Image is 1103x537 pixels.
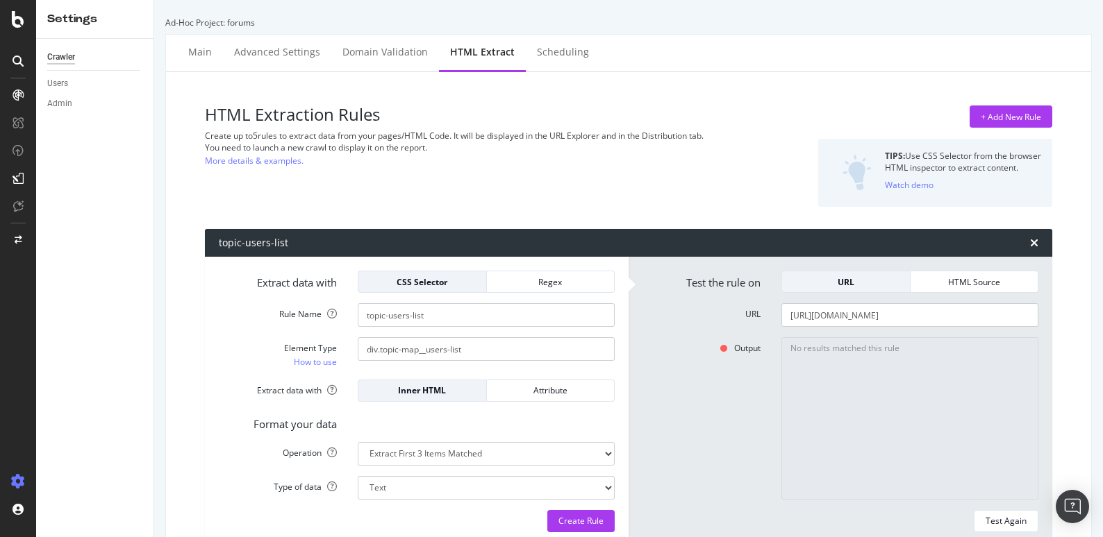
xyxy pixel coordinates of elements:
div: Ad-Hoc Project: forums [165,17,1092,28]
div: Watch demo [885,179,934,191]
div: Create up to 5 rules to extract data from your pages/HTML Code. It will be displayed in the URL E... [205,130,763,142]
div: Element Type [219,342,337,354]
button: Watch demo [885,173,934,196]
label: Extract data with [208,271,347,290]
div: HTML inspector to extract content. [885,162,1041,173]
div: topic-users-list [219,236,288,250]
div: Users [47,76,68,91]
div: You need to launch a new crawl to display it on the report. [205,142,763,153]
label: Rule Name [208,303,347,320]
a: Users [47,76,144,91]
div: HTML Source [922,276,1027,288]
input: CSS Expression [358,337,615,361]
button: HTML Source [911,271,1039,293]
div: Test Again [986,515,1027,527]
label: Extract data with [208,380,347,396]
div: Regex [498,276,604,288]
button: Inner HTML [358,380,487,402]
button: + Add New Rule [970,105,1052,128]
label: Type of data [208,476,347,493]
div: Crawler [47,50,75,65]
a: How to use [294,355,337,369]
div: CSS Selector [370,276,475,288]
button: Attribute [487,380,615,402]
div: URL [793,276,899,288]
div: Main [188,45,212,59]
button: Test Again [974,510,1038,532]
a: Crawler [47,50,144,65]
textarea: No results matched this rule [781,337,1038,500]
img: DZQOUYU0WpgAAAAASUVORK5CYII= [843,155,872,191]
div: Domain Validation [342,45,428,59]
div: HTML Extract [450,45,515,59]
h3: HTML Extraction Rules [205,105,763,123]
div: Attribute [498,384,604,396]
label: Operation [208,442,347,459]
button: Create Rule [547,510,615,532]
label: Output [632,337,771,354]
div: Open Intercom Messenger [1056,490,1089,523]
label: Format your data [208,412,347,432]
a: More details & examples. [205,153,304,168]
a: Admin [47,96,144,111]
input: Provide a name [358,303,615,327]
div: Settings [47,11,142,27]
strong: TIPS: [885,150,905,162]
div: Admin [47,96,72,111]
label: URL [632,303,771,320]
div: Scheduling [537,45,589,59]
button: URL [781,271,911,293]
div: Advanced Settings [234,45,320,59]
button: CSS Selector [358,271,487,293]
input: Set a URL [781,303,1038,327]
div: times [1030,237,1038,248]
div: + Add New Rule [981,111,1041,123]
label: Test the rule on [632,271,771,290]
div: Use CSS Selector from the browser [885,150,1041,162]
div: Inner HTML [370,384,475,396]
button: Regex [487,271,615,293]
div: Create Rule [558,515,604,527]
